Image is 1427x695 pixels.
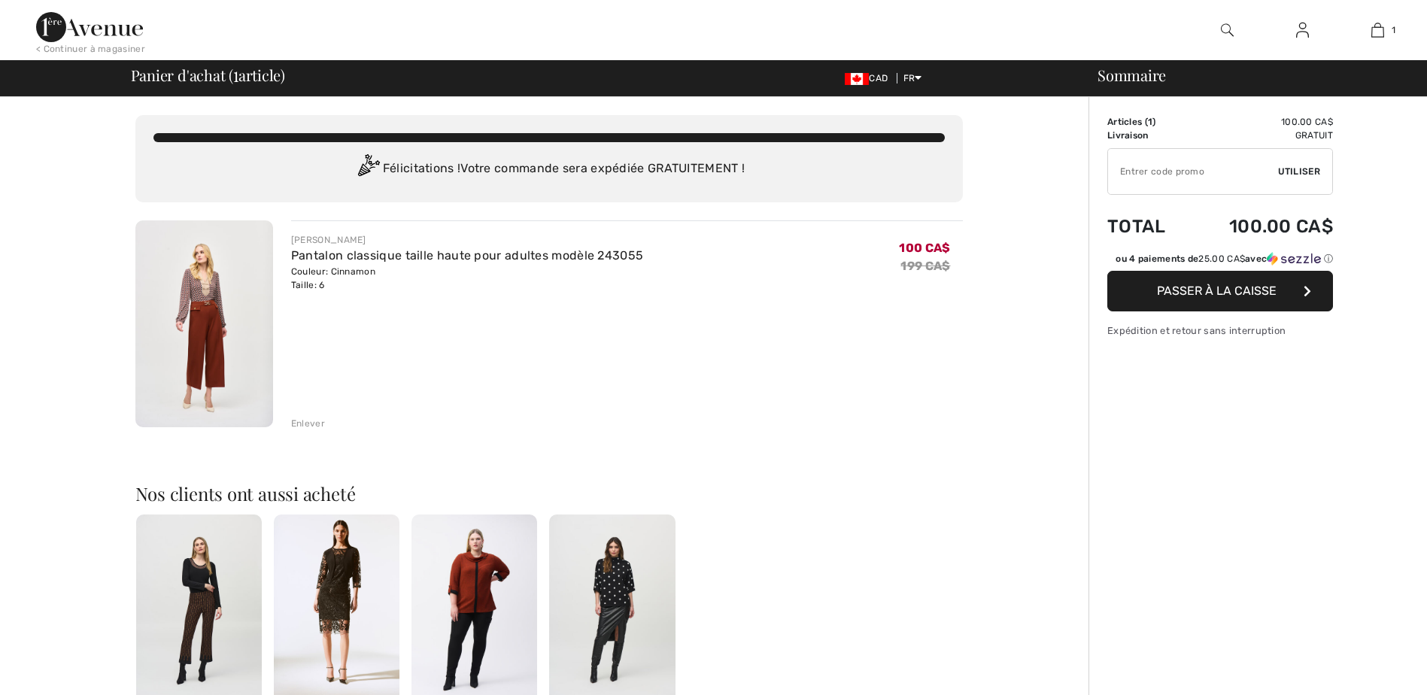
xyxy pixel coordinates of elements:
a: Pantalon classique taille haute pour adultes modèle 243055 [291,248,643,263]
td: Total [1107,201,1189,252]
img: Sezzle [1267,252,1321,266]
img: Mon panier [1371,21,1384,39]
img: Canadian Dollar [845,73,869,85]
img: Pantalon classique taille haute pour adultes modèle 243055 [135,220,273,427]
div: ou 4 paiements de avec [1116,252,1333,266]
span: 1 [233,64,238,83]
td: Livraison [1107,129,1189,142]
td: 100.00 CA$ [1189,201,1333,252]
span: 1 [1392,23,1395,37]
button: Passer à la caisse [1107,271,1333,311]
td: Articles ( ) [1107,115,1189,129]
h2: Nos clients ont aussi acheté [135,484,963,502]
img: recherche [1221,21,1234,39]
div: Expédition et retour sans interruption [1107,323,1333,338]
div: Enlever [291,417,325,430]
span: Utiliser [1278,165,1320,178]
img: Congratulation2.svg [353,154,383,184]
div: < Continuer à magasiner [36,42,145,56]
input: Code promo [1108,149,1278,194]
img: 1ère Avenue [36,12,143,42]
td: 100.00 CA$ [1189,115,1333,129]
td: Gratuit [1189,129,1333,142]
div: Couleur: Cinnamon Taille: 6 [291,265,643,292]
div: Sommaire [1079,68,1418,83]
span: Panier d'achat ( article) [131,68,286,83]
div: ou 4 paiements de25.00 CA$avecSezzle Cliquez pour en savoir plus sur Sezzle [1107,252,1333,271]
div: [PERSON_NAME] [291,233,643,247]
a: 1 [1340,21,1414,39]
span: Passer à la caisse [1157,284,1277,298]
span: FR [903,73,922,83]
s: 199 CA$ [900,259,950,273]
img: Mes infos [1296,21,1309,39]
div: Félicitations ! Votre commande sera expédiée GRATUITEMENT ! [153,154,945,184]
a: Se connecter [1284,21,1321,40]
span: 25.00 CA$ [1198,253,1245,264]
span: 1 [1148,117,1152,127]
span: CAD [845,73,894,83]
span: 100 CA$ [899,241,950,255]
